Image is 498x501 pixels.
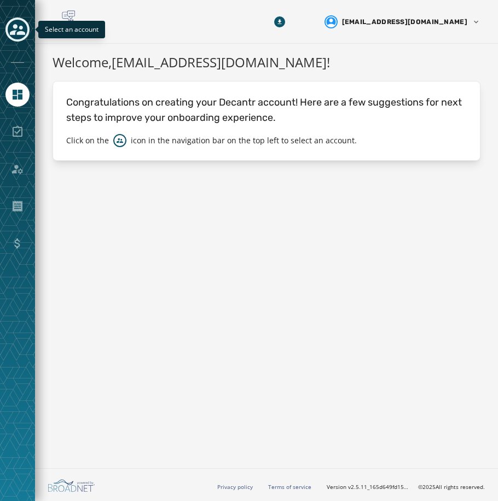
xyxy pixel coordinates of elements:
[66,95,467,125] p: Congratulations on creating your Decantr account! Here are a few suggestions for next steps to im...
[268,483,311,491] a: Terms of service
[217,483,253,491] a: Privacy policy
[5,83,30,107] a: Navigate to Home
[5,18,30,42] button: Toggle account select drawer
[348,483,409,491] span: v2.5.11_165d649fd1592c218755210ebffa1e5a55c3084e
[53,53,480,72] h1: Welcome, [EMAIL_ADDRESS][DOMAIN_NAME] !
[66,135,109,146] p: Click on the
[327,483,409,491] span: Version
[342,18,467,26] span: [EMAIL_ADDRESS][DOMAIN_NAME]
[45,25,99,34] span: Select an account
[418,483,485,491] span: © 2025 All rights reserved.
[320,11,485,33] button: User settings
[131,135,357,146] p: icon in the navigation bar on the top left to select an account.
[270,12,289,32] button: Download Menu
